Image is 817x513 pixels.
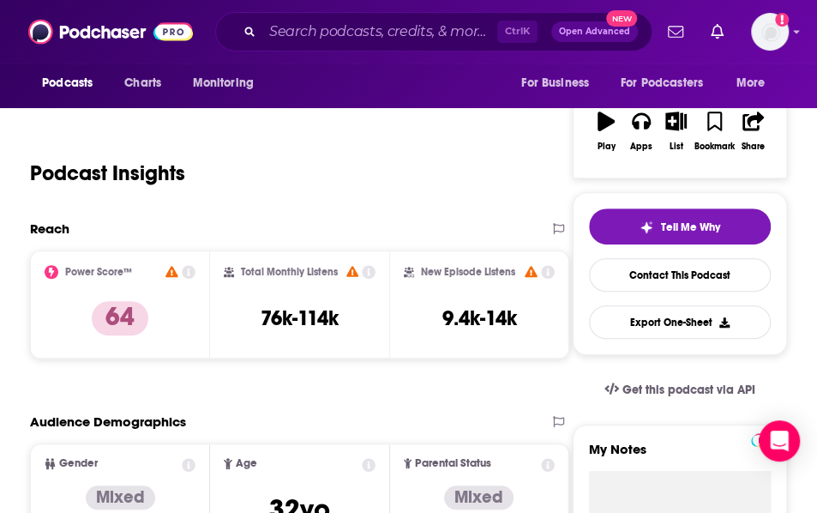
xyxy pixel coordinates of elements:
span: Get this podcast via API [622,383,755,397]
div: Search podcasts, credits, & more... [215,12,652,51]
button: open menu [30,67,115,100]
button: Apps [624,100,659,162]
span: Parental Status [415,458,491,469]
button: Bookmark [694,100,736,162]
label: My Notes [589,441,771,471]
h3: 76k-114k [261,305,339,331]
button: Show profile menu [751,13,789,51]
span: Logged in as gmalloy [751,13,789,51]
button: Play [589,100,624,162]
img: Podchaser - Follow, Share and Rate Podcasts [28,15,193,48]
button: open menu [180,67,275,100]
span: Monitoring [192,71,253,95]
span: More [736,71,766,95]
a: Charts [113,67,171,100]
div: Bookmark [694,142,735,152]
button: open menu [724,67,787,100]
img: tell me why sparkle [640,220,653,234]
a: Show notifications dropdown [661,17,690,46]
svg: Add a profile image [775,13,789,27]
button: tell me why sparkleTell Me Why [589,208,771,244]
button: Export One-Sheet [589,305,771,339]
span: For Podcasters [621,71,703,95]
h1: Podcast Insights [30,160,185,186]
a: Contact This Podcast [589,258,771,292]
div: List [670,142,683,152]
h2: Total Monthly Listens [241,266,338,278]
div: Mixed [444,486,514,510]
h2: Power Score™ [65,266,132,278]
span: Open Advanced [559,27,630,36]
img: User Profile [751,13,789,51]
span: Ctrl K [497,21,538,43]
button: Share [736,100,771,162]
button: List [658,100,694,162]
button: open menu [610,67,728,100]
span: Charts [124,71,161,95]
button: open menu [509,67,610,100]
img: Podchaser Pro [751,433,781,447]
div: Share [742,142,765,152]
a: Show notifications dropdown [704,17,730,46]
a: Pro website [751,431,781,447]
span: New [606,10,637,27]
span: Podcasts [42,71,93,95]
span: Tell Me Why [660,220,719,234]
span: For Business [521,71,589,95]
div: Apps [630,142,652,152]
input: Search podcasts, credits, & more... [262,18,497,45]
p: 64 [92,301,148,335]
span: Gender [59,458,98,469]
a: Get this podcast via API [591,369,769,411]
h2: New Episode Listens [421,266,515,278]
button: Open AdvancedNew [551,21,638,42]
div: Mixed [86,486,155,510]
div: Open Intercom Messenger [759,420,800,462]
h2: Audience Demographics [30,413,186,430]
h3: 9.4k-14k [442,305,516,331]
span: Age [236,458,257,469]
div: Play [598,142,616,152]
h2: Reach [30,220,69,237]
